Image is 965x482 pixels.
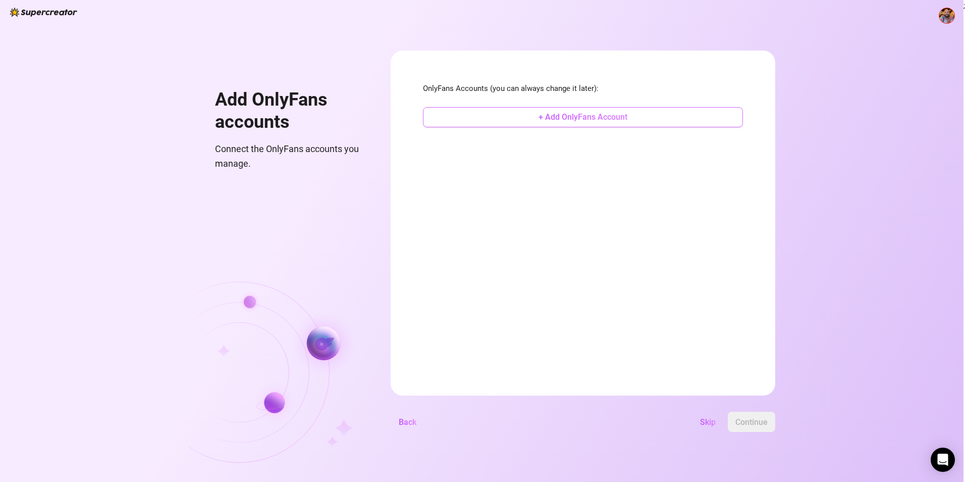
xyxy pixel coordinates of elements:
[931,448,955,472] div: Open Intercom Messenger
[423,107,743,127] button: + Add OnlyFans Account
[939,8,954,23] img: ACg8ocLJi6XAGuhdpmu6FSnVgZbDlRUKW9pTGbQ_MtqUS6VuCDxXFAE-_Q=s96-c
[215,142,366,171] span: Connect the OnlyFans accounts you manage.
[692,412,724,432] button: Skip
[391,412,424,432] button: Back
[215,89,366,133] h1: Add OnlyFans accounts
[700,417,716,427] span: Skip
[728,412,775,432] button: Continue
[10,8,77,17] img: logo
[423,83,743,95] span: OnlyFans Accounts (you can always change it later):
[399,417,416,427] span: Back
[539,112,627,122] span: + Add OnlyFans Account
